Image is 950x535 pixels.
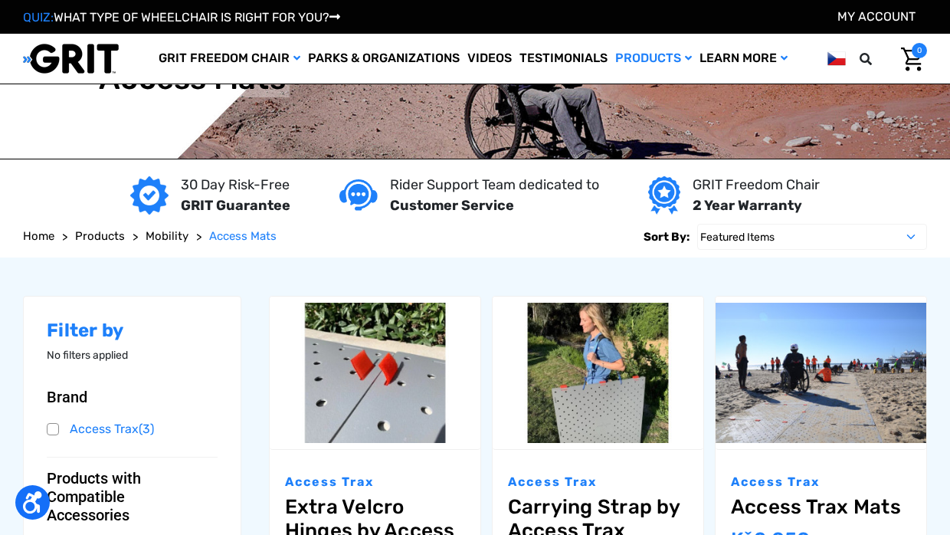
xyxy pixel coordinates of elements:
button: Products with Compatible Accessories [47,469,218,524]
a: Products [611,34,696,84]
p: No filters applied [47,347,218,363]
a: Cart with 0 items [889,43,927,75]
span: QUIZ: [23,10,54,25]
a: Account [837,9,916,24]
p: 30 Day Risk-Free [181,175,290,195]
p: Access Trax [285,473,465,491]
span: Products [75,229,125,243]
input: Search [866,43,889,75]
img: Year warranty [648,176,680,215]
img: Extra Velcro Hinges by Access Trax [270,303,480,443]
p: Access Trax [731,473,911,491]
p: Rider Support Team dedicated to [390,175,599,195]
img: Carrying Strap by Access Trax [493,303,703,443]
strong: 2 Year Warranty [693,197,802,214]
a: Learn More [696,34,791,84]
span: Home [23,229,54,243]
a: Products [75,228,125,245]
img: Customer service [339,179,378,211]
a: Access Mats [209,228,277,245]
img: GRIT Guarantee [130,176,169,215]
img: GRIT All-Terrain Wheelchair and Mobility Equipment [23,43,119,74]
a: Access Trax(3) [47,418,218,441]
a: Parks & Organizations [304,34,464,84]
a: Access Trax Mats,$77.00 [716,297,926,449]
span: 0 [912,43,927,58]
span: Access Mats [209,229,277,243]
img: cz.png [827,49,846,68]
a: Access Trax Mats,$77.00 [731,495,911,519]
a: Carrying Strap by Access Trax,$30.00 [493,297,703,449]
span: (3) [139,422,154,436]
strong: GRIT Guarantee [181,197,290,214]
button: Brand [47,388,218,406]
a: Videos [464,34,516,84]
a: Mobility [146,228,188,245]
a: Extra Velcro Hinges by Access Trax,$12.00 [270,297,480,449]
a: Home [23,228,54,245]
label: Sort By: [644,224,690,250]
span: Brand [47,388,87,406]
h2: Filter by [47,320,218,342]
span: Products with Compatible Accessories [47,469,205,524]
a: GRIT Freedom Chair [155,34,304,84]
strong: Customer Service [390,197,514,214]
p: Access Trax [508,473,688,491]
img: Cart [901,48,923,71]
iframe: Tidio Chat [741,436,943,508]
a: QUIZ:WHAT TYPE OF WHEELCHAIR IS RIGHT FOR YOU? [23,10,340,25]
a: Testimonials [516,34,611,84]
img: Access Trax Mats [716,303,926,443]
span: Mobility [146,229,188,243]
p: GRIT Freedom Chair [693,175,820,195]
